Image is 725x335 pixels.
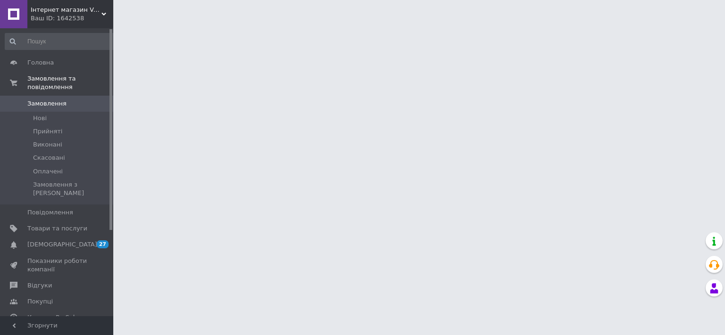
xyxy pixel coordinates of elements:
span: Інтернет магазин Veronеse [31,6,101,14]
span: Відгуки [27,281,52,290]
input: Пошук [5,33,117,50]
span: Скасовані [33,154,65,162]
span: [DEMOGRAPHIC_DATA] [27,240,97,249]
span: Оплачені [33,167,63,176]
span: Покупці [27,297,53,306]
span: Прийняті [33,127,62,136]
span: Нові [33,114,47,123]
span: Показники роботи компанії [27,257,87,274]
span: Каталог ProSale [27,313,78,322]
span: Виконані [33,140,62,149]
span: Головна [27,58,54,67]
span: Замовлення [27,99,67,108]
span: 27 [97,240,109,248]
span: Замовлення та повідомлення [27,74,113,91]
div: Ваш ID: 1642538 [31,14,113,23]
span: Замовлення з [PERSON_NAME] [33,180,116,197]
span: Повідомлення [27,208,73,217]
span: Товари та послуги [27,224,87,233]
